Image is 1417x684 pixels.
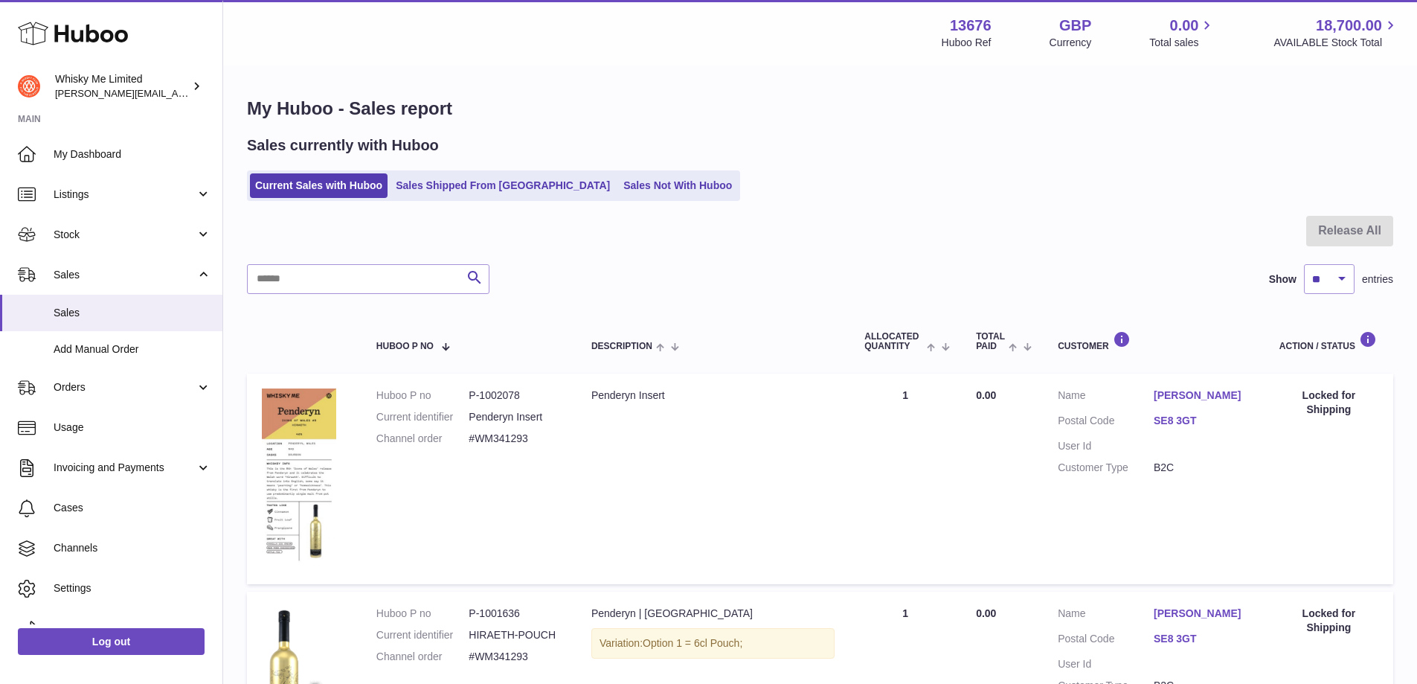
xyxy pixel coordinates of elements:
[1149,16,1215,50] a: 0.00 Total sales
[1058,607,1154,624] dt: Name
[54,342,211,357] span: Add Manual Order
[54,501,211,515] span: Cases
[247,97,1393,121] h1: My Huboo - Sales report
[54,147,211,162] span: My Dashboard
[18,75,40,98] img: frances@whiskyshop.com
[976,389,996,401] span: 0.00
[1279,331,1378,351] div: Action / Status
[1170,16,1199,36] span: 0.00
[54,421,211,435] span: Usage
[18,628,205,655] a: Log out
[1058,657,1154,671] dt: User Id
[1154,607,1250,621] a: [PERSON_NAME]
[54,268,196,282] span: Sales
[469,389,562,403] dd: P-1002078
[1362,272,1393,287] span: entries
[942,36,992,50] div: Huboo Ref
[1050,36,1092,50] div: Currency
[247,135,439,156] h2: Sales currently with Huboo
[1058,331,1250,351] div: Customer
[54,228,196,242] span: Stock
[469,607,562,621] dd: P-1001636
[1059,16,1091,36] strong: GBP
[54,306,211,320] span: Sales
[1058,461,1154,475] dt: Customer Type
[864,332,923,351] span: ALLOCATED Quantity
[376,389,469,403] dt: Huboo P no
[950,16,992,36] strong: 13676
[54,621,211,636] span: Returns
[1316,16,1382,36] span: 18,700.00
[55,87,298,99] span: [PERSON_NAME][EMAIL_ADDRESS][DOMAIN_NAME]
[469,628,562,642] dd: HIRAETH-POUCH
[262,389,336,566] img: 1722507922.jpg
[643,637,742,649] span: Option 1 = 6cl Pouch;
[591,628,835,659] div: Variation:
[469,432,562,446] dd: #WM341293
[1279,389,1378,417] div: Locked for Shipping
[376,342,434,351] span: Huboo P no
[1273,36,1399,50] span: AVAILABLE Stock Total
[1279,607,1378,635] div: Locked for Shipping
[591,607,835,621] div: Penderyn | [GEOGRAPHIC_DATA]
[618,173,737,198] a: Sales Not With Huboo
[376,432,469,446] dt: Channel order
[1058,439,1154,453] dt: User Id
[469,650,562,664] dd: #WM341293
[976,607,996,619] span: 0.00
[54,380,196,394] span: Orders
[1154,414,1250,428] a: SE8 3GT
[376,650,469,664] dt: Channel order
[1058,414,1154,432] dt: Postal Code
[469,410,562,424] dd: Penderyn Insert
[250,173,388,198] a: Current Sales with Huboo
[1154,632,1250,646] a: SE8 3GT
[54,541,211,555] span: Channels
[591,389,835,403] div: Penderyn Insert
[1058,632,1154,650] dt: Postal Code
[376,410,469,424] dt: Current identifier
[54,188,196,202] span: Listings
[1149,36,1215,50] span: Total sales
[1273,16,1399,50] a: 18,700.00 AVAILABLE Stock Total
[376,628,469,642] dt: Current identifier
[591,342,652,351] span: Description
[54,461,196,475] span: Invoicing and Payments
[976,332,1005,351] span: Total paid
[1154,389,1250,403] a: [PERSON_NAME]
[391,173,615,198] a: Sales Shipped From [GEOGRAPHIC_DATA]
[1058,389,1154,406] dt: Name
[54,581,211,595] span: Settings
[1154,461,1250,475] dd: B2C
[849,374,961,584] td: 1
[1269,272,1296,287] label: Show
[55,72,189,100] div: Whisky Me Limited
[376,607,469,621] dt: Huboo P no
